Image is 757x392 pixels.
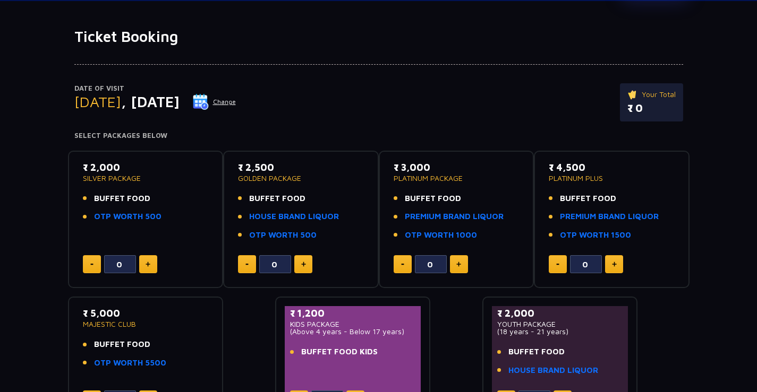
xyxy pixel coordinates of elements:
[301,346,378,358] span: BUFFET FOOD KIDS
[90,264,93,265] img: minus
[290,306,416,320] p: ₹ 1,200
[94,211,161,223] a: OTP WORTH 500
[405,193,461,205] span: BUFFET FOOD
[83,175,209,182] p: SILVER PACKAGE
[405,229,477,241] a: OTP WORTH 1000
[249,193,305,205] span: BUFFET FOOD
[249,229,317,241] a: OTP WORTH 500
[94,357,166,369] a: OTP WORTH 5500
[290,320,416,328] p: KIDS PACKAGE
[497,306,623,320] p: ₹ 2,000
[94,193,150,205] span: BUFFET FOOD
[238,175,364,182] p: GOLDEN PACKAGE
[245,264,249,265] img: minus
[456,262,461,267] img: plus
[627,89,639,100] img: ticket
[560,229,631,241] a: OTP WORTH 1500
[94,338,150,351] span: BUFFET FOOD
[301,262,306,267] img: plus
[290,328,416,335] p: (Above 4 years - Below 17 years)
[249,211,339,223] a: HOUSE BRAND LIQUOR
[627,100,676,116] p: ₹ 0
[74,93,121,110] span: [DATE]
[83,306,209,320] p: ₹ 5,000
[121,93,180,110] span: , [DATE]
[401,264,404,265] img: minus
[497,328,623,335] p: (18 years - 21 years)
[560,193,616,205] span: BUFFET FOOD
[549,160,675,175] p: ₹ 4,500
[74,83,236,94] p: Date of Visit
[192,93,236,110] button: Change
[627,89,676,100] p: Your Total
[556,264,559,265] img: minus
[74,132,683,140] h4: Select Packages Below
[394,160,520,175] p: ₹ 3,000
[146,262,150,267] img: plus
[508,346,565,358] span: BUFFET FOOD
[405,211,504,223] a: PREMIUM BRAND LIQUOR
[238,160,364,175] p: ₹ 2,500
[508,364,598,377] a: HOUSE BRAND LIQUOR
[497,320,623,328] p: YOUTH PACKAGE
[612,262,617,267] img: plus
[74,28,683,46] h1: Ticket Booking
[549,175,675,182] p: PLATINUM PLUS
[394,175,520,182] p: PLATINUM PACKAGE
[83,160,209,175] p: ₹ 2,000
[83,320,209,328] p: MAJESTIC CLUB
[560,211,659,223] a: PREMIUM BRAND LIQUOR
